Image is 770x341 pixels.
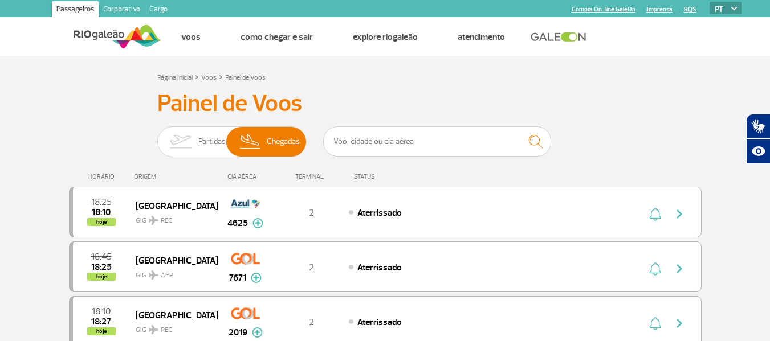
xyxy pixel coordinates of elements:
[181,31,201,43] a: Voos
[357,262,402,273] span: Aterrissado
[91,263,112,271] span: 2025-09-28 18:25:06
[149,325,158,334] img: destiny_airplane.svg
[136,198,209,213] span: [GEOGRAPHIC_DATA]
[234,127,267,157] img: slider-desembarque
[227,216,248,230] span: 4625
[136,209,209,226] span: GIG
[225,73,266,82] a: Painel de Voos
[219,70,223,83] a: >
[72,173,135,180] div: HORÁRIO
[92,208,111,216] span: 2025-09-28 18:10:00
[348,173,441,180] div: STATUS
[91,318,111,326] span: 2025-09-28 18:27:58
[145,1,172,19] a: Cargo
[136,307,209,322] span: [GEOGRAPHIC_DATA]
[157,73,193,82] a: Página Inicial
[134,173,217,180] div: ORIGEM
[87,273,116,281] span: hoje
[309,207,314,219] span: 2
[746,114,770,164] div: Plugin de acessibilidade da Hand Talk.
[274,173,348,180] div: TERMINAL
[673,207,686,221] img: seta-direita-painel-voo.svg
[252,327,263,338] img: mais-info-painel-voo.svg
[136,264,209,281] span: GIG
[684,6,696,13] a: RQS
[649,207,661,221] img: sino-painel-voo.svg
[149,216,158,225] img: destiny_airplane.svg
[99,1,145,19] a: Corporativo
[353,31,418,43] a: Explore RIOgaleão
[746,139,770,164] button: Abrir recursos assistivos.
[251,273,262,283] img: mais-info-painel-voo.svg
[647,6,673,13] a: Imprensa
[161,270,173,281] span: AEP
[157,89,613,118] h3: Painel de Voos
[309,262,314,273] span: 2
[161,325,172,335] span: REC
[201,73,217,82] a: Voos
[198,127,226,157] span: Partidas
[161,216,172,226] span: REC
[252,218,263,228] img: mais-info-painel-voo.svg
[649,317,661,330] img: sino-painel-voo.svg
[136,319,209,335] span: GIG
[136,253,209,268] span: [GEOGRAPHIC_DATA]
[267,127,300,157] span: Chegadas
[241,31,313,43] a: Como chegar e sair
[458,31,505,43] a: Atendimento
[673,317,686,330] img: seta-direita-painel-voo.svg
[572,6,635,13] a: Compra On-line GaleOn
[195,70,199,83] a: >
[229,326,247,339] span: 2019
[217,173,274,180] div: CIA AÉREA
[149,270,158,280] img: destiny_airplane.svg
[746,114,770,139] button: Abrir tradutor de língua de sinais.
[649,262,661,276] img: sino-painel-voo.svg
[87,218,116,226] span: hoje
[162,127,198,157] img: slider-embarque
[91,253,112,261] span: 2025-09-28 18:45:00
[323,126,551,157] input: Voo, cidade ou cia aérea
[229,271,246,285] span: 7671
[87,327,116,335] span: hoje
[91,198,112,206] span: 2025-09-28 18:25:00
[357,207,402,219] span: Aterrissado
[52,1,99,19] a: Passageiros
[357,317,402,328] span: Aterrissado
[92,307,111,315] span: 2025-09-28 18:10:00
[309,317,314,328] span: 2
[673,262,686,276] img: seta-direita-painel-voo.svg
